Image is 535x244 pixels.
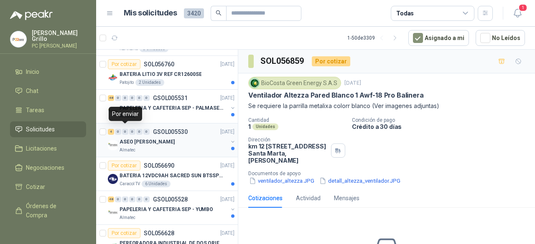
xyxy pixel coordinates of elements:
span: Solicitudes [26,125,55,134]
a: Cotizar [10,179,86,195]
div: 0 [115,95,121,101]
a: 4 0 0 0 0 0 GSOL005530[DATE] Company LogoASEO [PERSON_NAME]Almatec [108,127,236,153]
p: Patojito [120,79,134,86]
p: Se requiere la parrilla metalixa colorr blanco (Ver imagenes adjuntas) [248,101,525,111]
span: 1 [518,4,527,12]
div: 48 [108,196,114,202]
div: 48 [108,95,114,101]
div: 4 [108,129,114,135]
div: Mensajes [334,194,359,203]
p: BATERIA 12VDC9AH SACRED SUN BTSSP12-9HR [120,172,224,180]
p: [DATE] [220,94,234,102]
button: 1 [510,6,525,21]
div: 0 [129,196,135,202]
button: ventilador_altezza.JPG [248,176,315,185]
div: Todas [396,9,414,18]
img: Company Logo [108,208,118,218]
p: Cantidad [248,117,345,123]
p: [DATE] [344,79,361,87]
p: PAPELERIA Y CAFETERIA SEP - PALMASECA [120,104,224,112]
a: 48 0 0 0 0 0 GSOL005531[DATE] Company LogoPAPELERIA Y CAFETERIA SEP - PALMASECAAlmatec [108,93,236,120]
span: Cotizar [26,182,45,191]
div: 0 [143,95,150,101]
span: search [216,10,222,16]
span: Negociaciones [26,163,64,172]
h1: Mis solicitudes [124,7,177,19]
div: Por enviar [109,107,142,121]
div: 0 [115,129,121,135]
p: Almatec [120,214,135,221]
a: Por cotizarSOL056690[DATE] Company LogoBATERIA 12VDC9AH SACRED SUN BTSSP12-9HRCaracol TV6 Unidades [96,157,238,191]
a: Solicitudes [10,121,86,137]
img: Company Logo [250,78,259,88]
p: PAPELERIA Y CAFETERIA SEP - YUMBO [120,206,213,214]
p: Ventilador Altezza Pared Blanco 1 Awf-18 Pro Balinera [248,91,423,100]
div: Por cotizar [108,59,140,69]
button: detall_altezza_ventilador.JPG [318,176,401,185]
img: Company Logo [108,174,118,184]
a: Negociaciones [10,160,86,176]
a: Inicio [10,64,86,80]
p: [PERSON_NAME] Grillo [32,30,86,42]
div: 1 - 50 de 3309 [347,31,402,45]
p: ASEO [PERSON_NAME] [120,138,175,146]
a: 48 0 0 0 0 0 GSOL005528[DATE] Company LogoPAPELERIA Y CAFETERIA SEP - YUMBOAlmatec [108,194,236,221]
p: GSOL005531 [153,95,188,101]
p: SOL056628 [144,230,174,236]
p: GSOL005528 [153,196,188,202]
p: Dirección [248,137,328,143]
div: 0 [129,129,135,135]
div: Por cotizar [108,228,140,238]
a: Por cotizarSOL056760[DATE] Company LogoBATERIA LITIO 3V REF CR12600SEPatojito2 Unidades [96,56,238,90]
span: Tareas [26,106,44,115]
img: Company Logo [10,31,26,47]
p: PC [PERSON_NAME] [32,43,86,48]
p: [DATE] [220,128,234,136]
p: [DATE] [220,229,234,237]
div: Actividad [296,194,321,203]
div: Unidades [252,123,278,130]
img: Company Logo [108,140,118,150]
div: 0 [122,196,128,202]
span: Inicio [26,67,39,76]
div: Por cotizar [312,56,350,66]
div: 0 [122,95,128,101]
p: km 12 [STREET_ADDRESS] Santa Marta , [PERSON_NAME] [248,143,328,164]
div: 0 [136,129,143,135]
button: Asignado a mi [408,30,469,46]
button: No Leídos [476,30,525,46]
p: [DATE] [220,196,234,204]
a: Licitaciones [10,141,86,156]
p: SOL056690 [144,163,174,169]
span: Licitaciones [26,144,57,153]
p: Caracol TV [120,181,140,187]
div: 0 [143,196,150,202]
img: Company Logo [108,106,118,116]
div: 6 Unidades [142,181,171,187]
h3: SOL056859 [260,55,305,68]
a: Tareas [10,102,86,118]
p: [DATE] [220,162,234,170]
p: GSOL005530 [153,129,188,135]
a: Chat [10,83,86,99]
div: 0 [129,95,135,101]
div: BioCosta Green Energy S.A.S [248,77,341,89]
div: 0 [122,129,128,135]
p: Crédito a 30 días [352,123,532,130]
p: [DATE] [220,60,234,68]
p: Documentos de apoyo [248,171,532,176]
div: 0 [143,129,150,135]
p: 1 [248,123,251,130]
p: Condición de pago [352,117,532,123]
div: 0 [115,196,121,202]
span: 3420 [184,8,204,18]
div: 2 Unidades [135,79,164,86]
img: Logo peakr [10,10,53,20]
span: Chat [26,86,38,96]
img: Company Logo [108,73,118,83]
p: Almatec [120,147,135,153]
div: Por cotizar [108,161,140,171]
div: Cotizaciones [248,194,283,203]
span: Órdenes de Compra [26,201,78,220]
div: 0 [136,95,143,101]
